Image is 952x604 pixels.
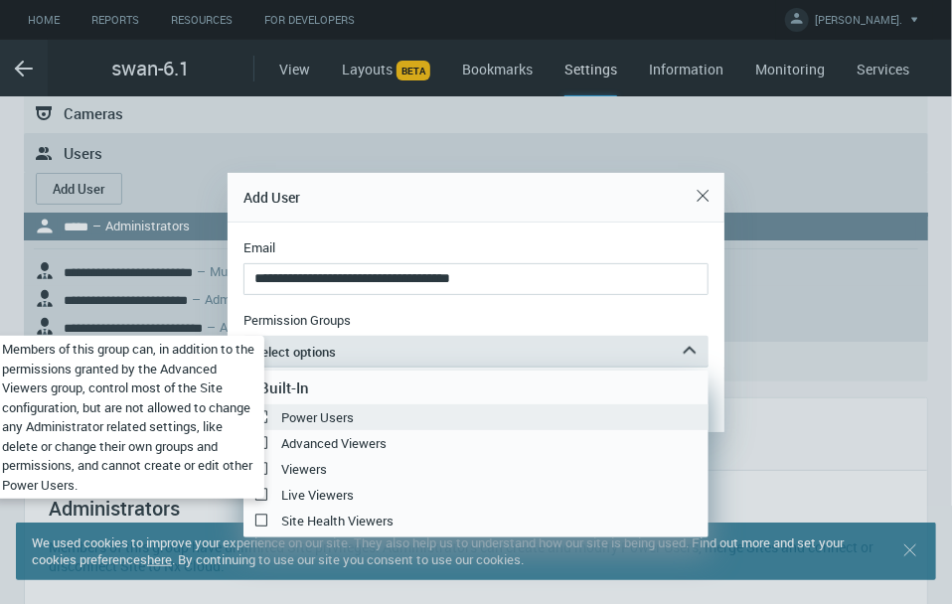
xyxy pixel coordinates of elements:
[243,186,300,210] h1: Add User
[243,431,709,455] label: Advanced Viewers
[243,457,709,481] label: Viewers
[243,371,709,537] div: Select options
[687,180,718,212] button: Close
[243,239,275,255] label: Email
[243,378,309,396] h4: Built-In
[243,336,709,368] button: Select options
[243,509,709,532] label: Site Health Viewers
[243,405,709,429] label: Power Users
[243,312,351,328] label: Permission Groups
[243,483,709,507] label: Live Viewers
[253,343,336,361] span: Select options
